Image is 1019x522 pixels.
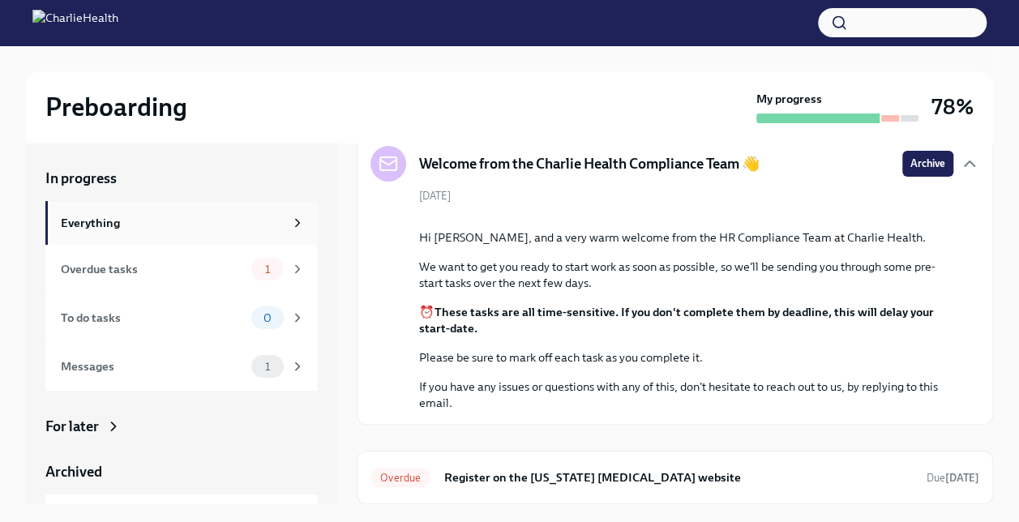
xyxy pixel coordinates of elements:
div: For later [45,417,99,436]
span: [DATE] [419,188,451,203]
span: Overdue [370,472,430,484]
span: 1 [255,263,280,276]
span: Archive [910,156,945,172]
h3: 78% [931,92,974,122]
div: To do tasks [61,309,245,327]
strong: [DATE] [945,472,979,484]
strong: My progress [756,91,822,107]
div: Overdue tasks [61,260,245,278]
span: 1 [255,361,280,373]
a: To do tasks0 [45,293,318,342]
span: 0 [254,312,281,324]
span: September 14th, 2025 07:00 [927,470,979,486]
a: Archived [45,462,318,481]
p: We want to get you ready to start work as soon as possible, so we'll be sending you through some ... [419,259,953,291]
button: Archive [902,151,953,177]
a: In progress [45,169,318,188]
a: Everything [45,201,318,245]
a: Overdue tasks1 [45,245,318,293]
div: Messages [61,357,245,375]
img: CharlieHealth [32,10,118,36]
div: Everything [61,214,284,232]
strong: These tasks are all time-sensitive. If you don't complete them by deadline, this will delay your ... [419,305,934,336]
p: Hi [PERSON_NAME], and a very warm welcome from the HR Compliance Team at Charlie Health. [419,229,953,246]
p: ⏰ [419,304,953,336]
h5: Welcome from the Charlie Health Compliance Team 👋 [419,154,760,173]
a: For later [45,417,318,436]
p: If you have any issues or questions with any of this, don't hesitate to reach out to us, by reply... [419,379,953,411]
a: OverdueRegister on the [US_STATE] [MEDICAL_DATA] websiteDue[DATE] [370,464,979,490]
span: Due [927,472,979,484]
p: Please be sure to mark off each task as you complete it. [419,349,953,366]
h2: Preboarding [45,91,187,123]
h6: Register on the [US_STATE] [MEDICAL_DATA] website [443,469,914,486]
a: Messages1 [45,342,318,391]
